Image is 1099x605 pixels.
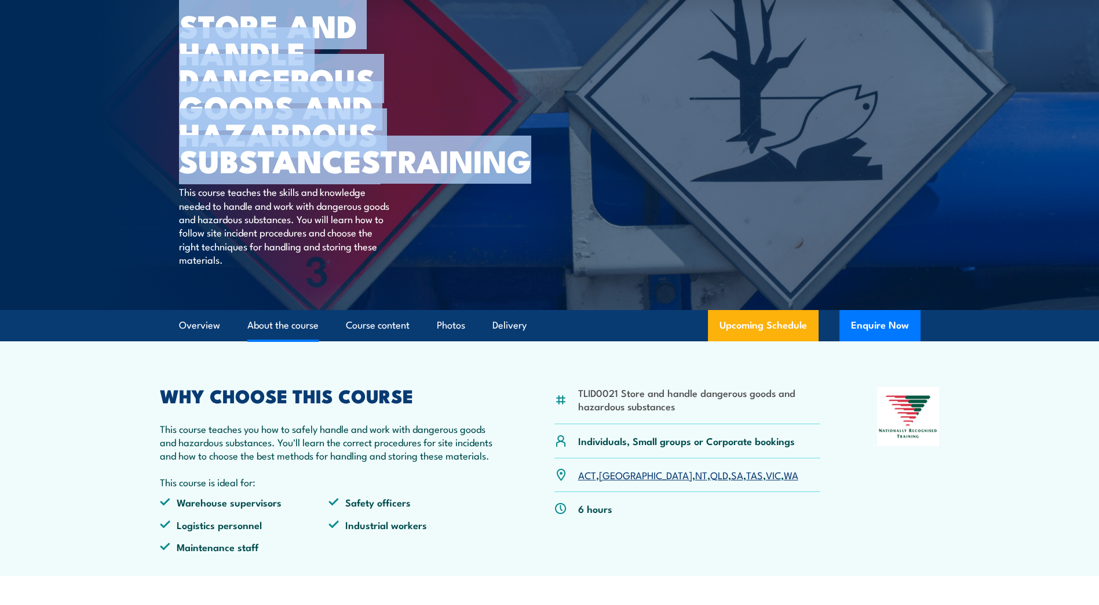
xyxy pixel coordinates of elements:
[578,386,821,413] li: TLID0021 Store and handle dangerous goods and hazardous substances
[160,518,329,531] li: Logistics personnel
[695,468,707,482] a: NT
[784,468,798,482] a: WA
[247,310,319,341] a: About the course
[578,468,596,482] a: ACT
[839,310,921,341] button: Enquire Now
[437,310,465,341] a: Photos
[179,185,390,266] p: This course teaches the skills and knowledge needed to handle and work with dangerous goods and h...
[179,12,465,174] h1: Store And Handle Dangerous Goods and Hazardous Substances
[160,495,329,509] li: Warehouse supervisors
[766,468,781,482] a: VIC
[328,518,498,531] li: Industrial workers
[877,387,940,446] img: Nationally Recognised Training logo.
[710,468,728,482] a: QLD
[328,495,498,509] li: Safety officers
[160,422,498,462] p: This course teaches you how to safely handle and work with dangerous goods and hazardous substanc...
[731,468,743,482] a: SA
[708,310,819,341] a: Upcoming Schedule
[578,434,795,447] p: Individuals, Small groups or Corporate bookings
[160,540,329,553] li: Maintenance staff
[599,468,692,482] a: [GEOGRAPHIC_DATA]
[746,468,763,482] a: TAS
[578,468,798,482] p: , , , , , , ,
[492,310,527,341] a: Delivery
[160,475,498,489] p: This course is ideal for:
[179,310,220,341] a: Overview
[346,310,410,341] a: Course content
[578,502,612,515] p: 6 hours
[160,387,498,403] h2: WHY CHOOSE THIS COURSE
[381,136,531,184] strong: TRAINING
